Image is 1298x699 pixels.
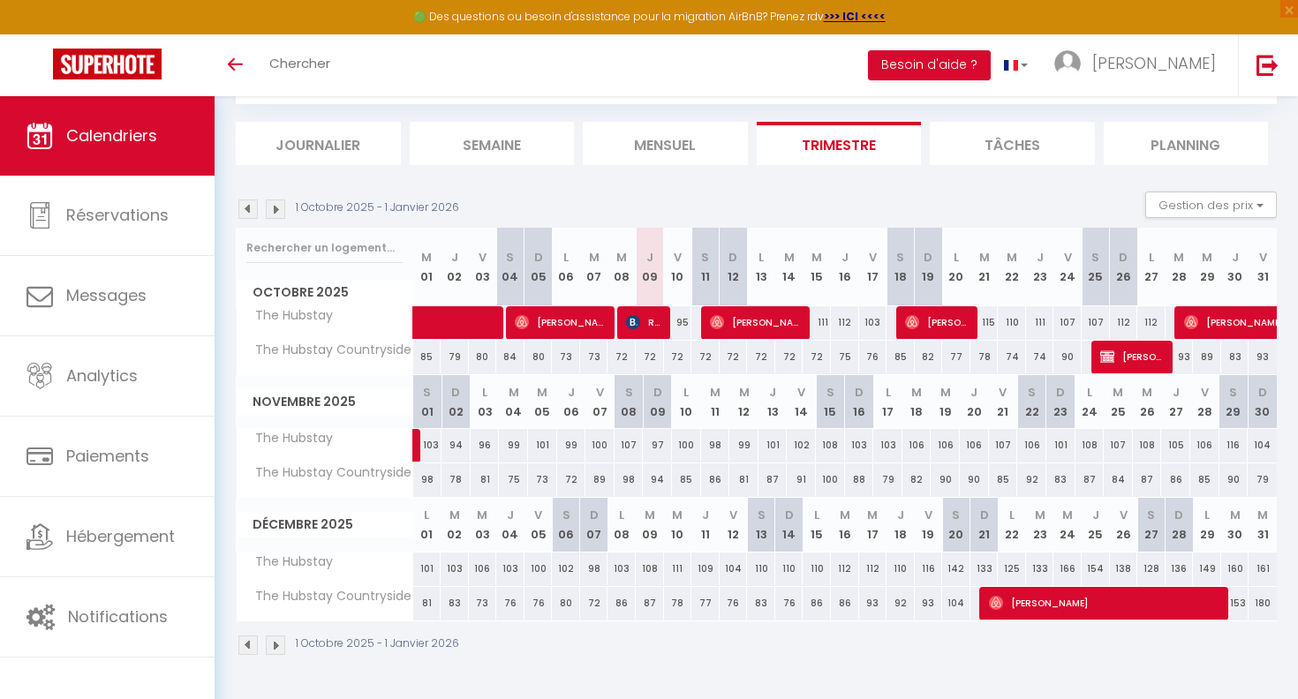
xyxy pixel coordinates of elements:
th: 06 [552,498,580,552]
abbr: S [701,249,709,266]
abbr: M [421,249,432,266]
th: 16 [831,498,859,552]
span: Réservations [66,204,169,226]
div: 84 [496,341,524,373]
abbr: L [424,507,429,523]
abbr: L [619,507,624,523]
abbr: M [509,384,519,401]
div: 104 [1248,429,1277,462]
div: 83 [1046,463,1075,496]
th: 19 [931,375,960,429]
abbr: S [1028,384,1036,401]
input: Rechercher un logement... [246,232,403,264]
div: 85 [1190,463,1219,496]
div: 98 [701,429,730,462]
th: 09 [636,498,664,552]
div: 72 [720,341,748,373]
div: 72 [691,341,720,373]
abbr: M [1113,384,1123,401]
th: 17 [859,498,887,552]
span: The Hubstay [239,429,337,448]
p: 1 Octobre 2025 - 1 Janvier 2026 [296,199,459,216]
span: Paiements [66,445,149,467]
th: 28 [1166,498,1194,552]
abbr: V [479,249,487,266]
th: 18 [887,498,915,552]
div: 99 [729,429,758,462]
div: 110 [998,306,1026,339]
abbr: M [979,249,990,266]
abbr: V [534,507,542,523]
div: 81 [471,463,500,496]
div: 75 [831,341,859,373]
div: 101 [1046,429,1075,462]
abbr: D [1056,384,1065,401]
abbr: D [728,249,737,266]
div: 102 [787,429,816,462]
abbr: D [924,249,932,266]
div: 85 [887,341,915,373]
th: 24 [1053,498,1082,552]
div: 93 [1166,341,1194,373]
th: 03 [471,375,500,429]
th: 09 [643,375,672,429]
th: 23 [1026,228,1054,306]
abbr: V [797,384,805,401]
div: 98 [615,463,644,496]
abbr: J [841,249,849,266]
div: 107 [1053,306,1082,339]
li: Tâches [930,122,1095,165]
abbr: D [1258,384,1267,401]
th: 01 [413,375,442,429]
div: 72 [747,341,775,373]
div: 96 [471,429,500,462]
th: 24 [1075,375,1105,429]
th: 18 [902,375,932,429]
div: 103 [859,306,887,339]
div: 81 [729,463,758,496]
th: 15 [803,498,831,552]
abbr: J [507,507,514,523]
th: 30 [1221,498,1249,552]
abbr: M [940,384,951,401]
abbr: S [625,384,633,401]
th: 01 [413,498,441,552]
abbr: J [568,384,575,401]
div: 108 [1075,429,1105,462]
abbr: V [1064,249,1072,266]
th: 12 [720,228,748,306]
abbr: M [645,507,655,523]
abbr: L [563,249,569,266]
div: 92 [1017,463,1046,496]
th: 28 [1190,375,1219,429]
abbr: S [896,249,904,266]
span: Notifications [68,605,168,628]
abbr: V [1201,384,1209,401]
th: 06 [552,228,580,306]
th: 17 [873,375,902,429]
th: 16 [831,228,859,306]
abbr: D [451,384,460,401]
th: 11 [691,228,720,306]
th: 15 [803,228,831,306]
abbr: D [534,249,543,266]
abbr: J [1173,384,1180,401]
li: Trimestre [757,122,922,165]
div: 87 [758,463,788,496]
div: 112 [831,306,859,339]
div: 97 [643,429,672,462]
div: 107 [1104,429,1133,462]
div: 74 [1026,341,1054,373]
abbr: J [1232,249,1239,266]
li: Planning [1104,122,1269,165]
th: 20 [960,375,989,429]
th: 31 [1249,228,1277,306]
th: 02 [441,228,469,306]
li: Journalier [236,122,401,165]
abbr: V [1259,249,1267,266]
span: The Hubstay Countryside [239,341,416,360]
div: 99 [499,429,528,462]
div: 100 [672,429,701,462]
div: 106 [902,429,932,462]
li: Mensuel [583,122,748,165]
